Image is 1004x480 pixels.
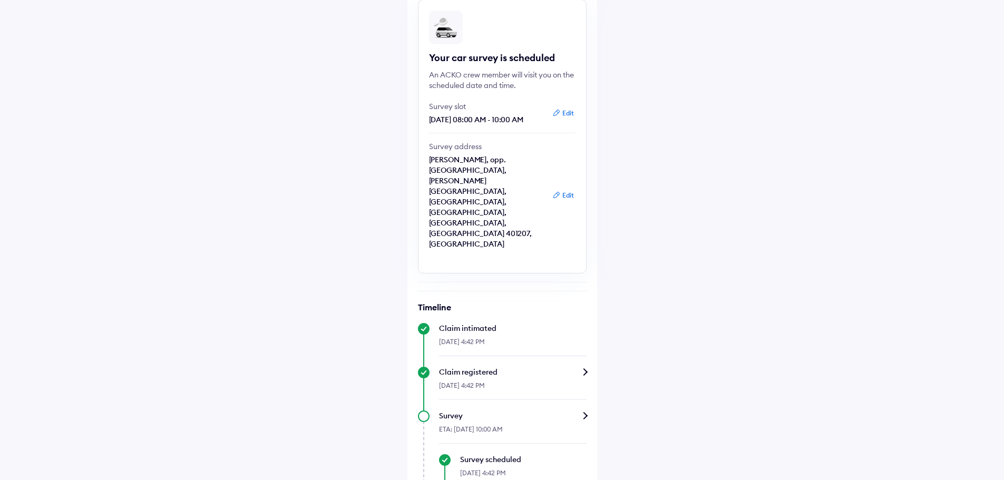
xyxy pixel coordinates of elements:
[418,302,587,312] h6: Timeline
[549,108,577,119] button: Edit
[439,410,587,421] div: Survey
[439,323,587,334] div: Claim intimated
[429,141,545,152] p: Survey address
[439,334,587,356] div: [DATE] 4:42 PM
[429,154,545,249] p: [PERSON_NAME], opp. [GEOGRAPHIC_DATA], [PERSON_NAME][GEOGRAPHIC_DATA], [GEOGRAPHIC_DATA], [GEOGRA...
[439,367,587,377] div: Claim registered
[439,421,587,444] div: ETA: [DATE] 10:00 AM
[429,114,545,125] p: [DATE] 08:00 AM - 10:00 AM
[439,377,587,400] div: [DATE] 4:42 PM
[460,454,587,465] div: Survey scheduled
[429,52,576,64] div: Your car survey is scheduled
[429,70,576,91] div: An ACKO crew member will visit you on the scheduled date and time.
[549,190,577,201] button: Edit
[429,101,545,112] p: Survey slot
